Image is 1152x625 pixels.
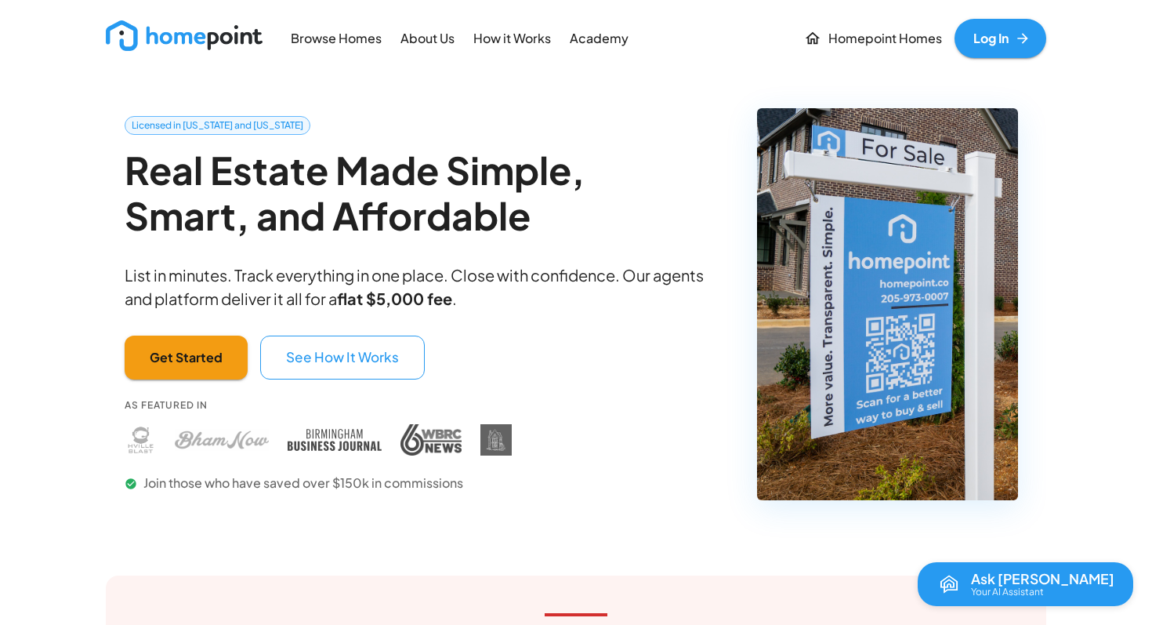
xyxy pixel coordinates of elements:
button: See How It Works [260,336,425,380]
p: Ask [PERSON_NAME] [971,572,1114,587]
img: Huntsville Blast press coverage - Homepoint featured in Huntsville Blast [125,424,156,456]
p: Browse Homes [291,30,382,48]
a: How it Works [467,20,557,56]
button: Open chat with Reva [918,562,1133,606]
img: DIY Homebuyers Academy press coverage - Homepoint featured in DIY Homebuyers Academy [480,424,512,456]
button: Get Started [125,336,248,380]
img: Homepoint real estate for sale sign - Licensed brokerage in Alabama and Tennessee [757,108,1018,500]
h2: Real Estate Made Simple, Smart, and Affordable [125,147,716,238]
p: Join those who have saved over $150k in commissions [125,474,512,492]
img: Birmingham Business Journal press coverage - Homepoint featured in Birmingham Business Journal [288,424,382,456]
p: Homepoint Homes [828,30,942,48]
a: Log In [955,19,1046,58]
img: Bham Now press coverage - Homepoint featured in Bham Now [175,424,269,456]
b: flat $5,000 fee [337,289,452,308]
p: Your AI Assistant [971,587,1044,597]
a: Academy [563,20,635,56]
img: new_logo_light.png [106,20,263,51]
span: Licensed in [US_STATE] and [US_STATE] [125,118,310,133]
p: Academy [570,30,629,48]
p: List in minutes. Track everything in one place. Close with confidence. Our agents and platform de... [125,263,716,311]
a: Browse Homes [284,20,388,56]
img: Reva [936,572,962,597]
a: Homepoint Homes [798,19,948,58]
a: Licensed in [US_STATE] and [US_STATE] [125,116,310,135]
img: WBRC press coverage - Homepoint featured in WBRC [400,424,462,456]
a: About Us [394,20,461,56]
p: How it Works [473,30,551,48]
p: As Featured In [125,398,512,412]
p: About Us [400,30,455,48]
